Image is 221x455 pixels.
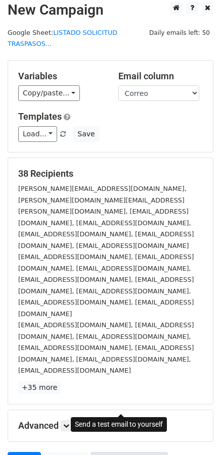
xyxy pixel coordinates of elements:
[170,407,221,455] iframe: Chat Widget
[18,321,194,374] small: [EMAIL_ADDRESS][DOMAIN_NAME], [EMAIL_ADDRESS][DOMAIN_NAME], [EMAIL_ADDRESS][DOMAIN_NAME], [EMAIL_...
[146,27,213,38] span: Daily emails left: 50
[170,407,221,455] div: Widget de chat
[8,29,117,48] small: Google Sheet:
[73,126,99,142] button: Save
[8,29,117,48] a: LISTADO SOLICITUD TRASPASOS...
[8,2,213,19] h2: New Campaign
[71,417,167,432] div: Send a test email to yourself
[18,185,194,249] small: [PERSON_NAME][EMAIL_ADDRESS][DOMAIN_NAME], [PERSON_NAME][DOMAIN_NAME][EMAIL_ADDRESS][PERSON_NAME]...
[18,420,203,431] h5: Advanced
[18,111,62,122] a: Templates
[18,126,57,142] a: Load...
[18,253,194,318] small: [EMAIL_ADDRESS][DOMAIN_NAME], [EMAIL_ADDRESS][DOMAIN_NAME], [EMAIL_ADDRESS][DOMAIN_NAME], [EMAIL_...
[18,168,203,179] h5: 38 Recipients
[18,381,61,394] a: +35 more
[18,85,80,101] a: Copy/paste...
[146,29,213,36] a: Daily emails left: 50
[18,71,103,82] h5: Variables
[118,71,203,82] h5: Email column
